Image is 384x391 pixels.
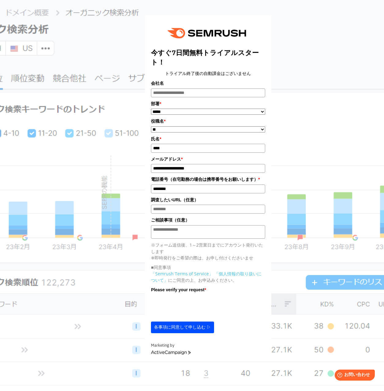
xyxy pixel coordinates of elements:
label: メールアドレス [151,156,265,162]
label: 会社名 [151,80,265,87]
iframe: Help widget launcher [329,367,377,384]
p: ※フォーム送信後、1～2営業日までにアカウント発行いたします ※即時発行をご希望の際は、お申し付けくださいませ [151,242,265,261]
p: にご同意の上、お申込みください。 [151,270,265,283]
label: Please verify your request [151,286,265,293]
label: ご相談事項（任意） [151,217,265,223]
a: 「個人情報の取り扱いについて」 [151,271,262,283]
p: ■同意事項 [151,264,265,270]
iframe: reCAPTCHA [151,295,244,318]
label: 調査したいURL（任意） [151,196,265,203]
label: 氏名 [151,136,265,142]
label: 役職名 [151,118,265,125]
div: Marketing by [151,342,265,349]
img: e6a379fe-ca9f-484e-8561-e79cf3a04b3f.png [163,21,253,45]
a: 「Semrush Terms of Service」 [151,271,213,277]
center: トライアル終了後の自動課金はございません [151,70,265,77]
title: 今すぐ7日間無料トライアルスタート！ [151,48,265,67]
button: 各事項に同意して申し込む ▷ [151,322,214,333]
label: 電話番号（在宅勤務の場合は携帯番号をお願いします） [151,176,265,183]
label: 部署 [151,100,265,107]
